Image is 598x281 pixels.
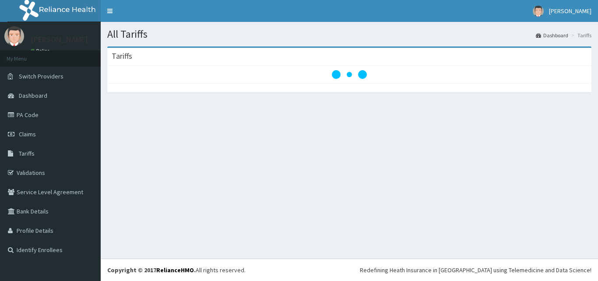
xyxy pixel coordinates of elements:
[107,266,196,274] strong: Copyright © 2017 .
[360,266,591,274] div: Redefining Heath Insurance in [GEOGRAPHIC_DATA] using Telemedicine and Data Science!
[533,6,544,17] img: User Image
[19,92,47,100] span: Dashboard
[156,266,194,274] a: RelianceHMO
[19,72,63,80] span: Switch Providers
[31,48,52,54] a: Online
[4,26,24,46] img: User Image
[332,57,367,92] svg: audio-loading
[112,52,132,60] h3: Tariffs
[536,32,568,39] a: Dashboard
[19,130,36,138] span: Claims
[19,149,35,157] span: Tariffs
[101,259,598,281] footer: All rights reserved.
[549,7,591,15] span: [PERSON_NAME]
[107,28,591,40] h1: All Tariffs
[31,36,88,43] p: [PERSON_NAME]
[569,32,591,39] li: Tariffs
